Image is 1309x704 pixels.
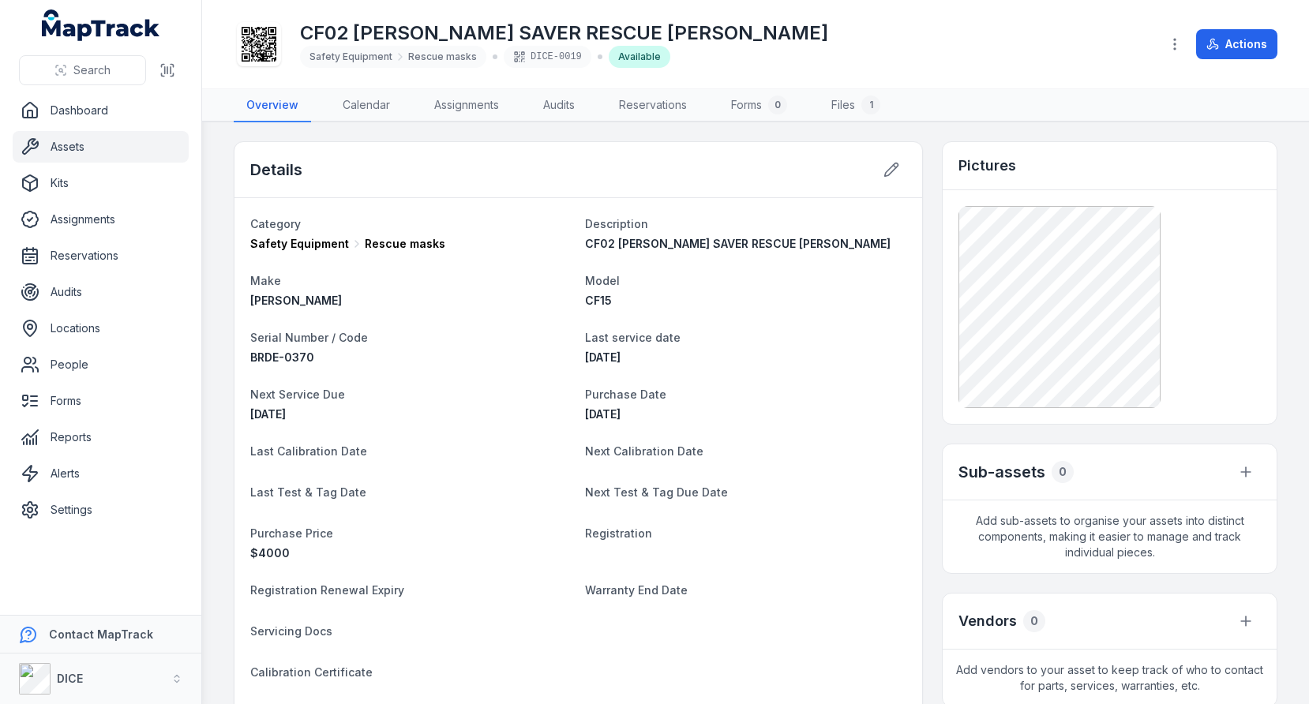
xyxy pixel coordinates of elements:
span: Last service date [585,331,681,344]
a: Alerts [13,458,189,489]
a: Overview [234,89,311,122]
span: [DATE] [250,407,286,421]
span: Warranty End Date [585,583,688,597]
span: Serial Number / Code [250,331,368,344]
a: Assignments [422,89,512,122]
a: Audits [13,276,189,308]
span: CF02 [PERSON_NAME] SAVER RESCUE [PERSON_NAME] [585,237,891,250]
span: Purchase Price [250,526,333,540]
time: 10/12/2024, 12:00:00 am [585,350,621,364]
span: Servicing Docs [250,624,332,638]
h2: Details [250,159,302,181]
div: 1 [861,95,880,114]
button: Search [19,55,146,85]
div: DICE-0019 [504,46,591,68]
span: Purchase Date [585,388,666,401]
button: Actions [1196,29,1277,59]
a: Forms0 [718,89,800,122]
a: Files1 [819,89,893,122]
a: Locations [13,313,189,344]
div: Available [609,46,670,68]
h3: Pictures [958,155,1016,177]
div: 0 [768,95,787,114]
span: Model [585,274,620,287]
span: Description [585,217,648,230]
span: Next Test & Tag Due Date [585,485,728,499]
h3: Vendors [958,610,1017,632]
span: Safety Equipment [250,236,349,252]
a: Calendar [330,89,403,122]
span: Rescue masks [408,51,477,63]
div: 0 [1052,461,1074,483]
a: Reservations [606,89,700,122]
span: Last Calibration Date [250,444,367,458]
span: [DATE] [585,350,621,364]
h2: Sub-assets [958,461,1045,483]
span: Last Test & Tag Date [250,485,366,499]
span: Registration [585,526,652,540]
span: Category [250,217,301,230]
span: CF15 [585,294,612,307]
span: Calibration Certificate [250,665,373,679]
span: Next Service Due [250,388,345,401]
a: Reports [13,421,189,453]
span: [DATE] [585,407,621,421]
a: Reservations [13,240,189,271]
time: 10/12/2025, 12:00:00 am [250,407,286,421]
div: 0 [1023,610,1045,632]
span: Add sub-assets to organise your assets into distinct components, making it easier to manage and t... [943,500,1277,573]
a: People [13,349,189,380]
a: Audits [531,89,587,122]
a: Kits [13,167,189,199]
strong: DICE [57,672,83,685]
span: Rescue masks [365,236,445,252]
strong: Contact MapTrack [49,627,153,641]
span: 4000 AUD [250,546,290,560]
a: Dashboard [13,95,189,126]
span: Search [73,62,111,78]
span: Next Calibration Date [585,444,703,458]
a: Assets [13,131,189,163]
span: Safety Equipment [309,51,392,63]
a: Forms [13,385,189,417]
a: Settings [13,494,189,526]
h1: CF02 [PERSON_NAME] SAVER RESCUE [PERSON_NAME] [300,21,828,46]
span: BRDE-0370 [250,350,314,364]
span: Registration Renewal Expiry [250,583,404,597]
time: 03/09/2021, 12:00:00 am [585,407,621,421]
span: [PERSON_NAME] [250,294,342,307]
a: Assignments [13,204,189,235]
a: MapTrack [42,9,160,41]
span: Make [250,274,281,287]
